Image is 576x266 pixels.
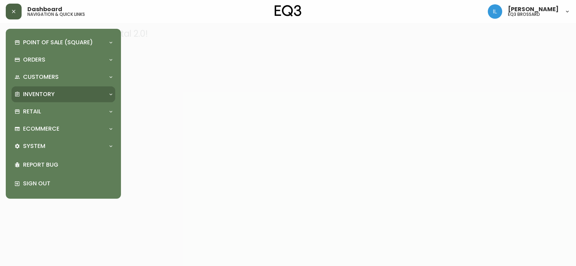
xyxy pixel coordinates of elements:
[23,161,112,169] p: Report Bug
[23,56,45,64] p: Orders
[508,12,540,17] h5: eq3 brossard
[12,121,115,137] div: Ecommerce
[12,104,115,120] div: Retail
[488,4,502,19] img: 998f055460c6ec1d1452ac0265469103
[27,6,62,12] span: Dashboard
[23,180,112,188] p: Sign Out
[12,174,115,193] div: Sign Out
[12,138,115,154] div: System
[23,73,59,81] p: Customers
[12,69,115,85] div: Customers
[23,142,45,150] p: System
[12,52,115,68] div: Orders
[23,125,59,133] p: Ecommerce
[12,86,115,102] div: Inventory
[27,12,85,17] h5: navigation & quick links
[275,5,301,17] img: logo
[12,35,115,50] div: Point of Sale (Square)
[23,39,93,46] p: Point of Sale (Square)
[508,6,559,12] span: [PERSON_NAME]
[12,155,115,174] div: Report Bug
[23,108,41,116] p: Retail
[23,90,55,98] p: Inventory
